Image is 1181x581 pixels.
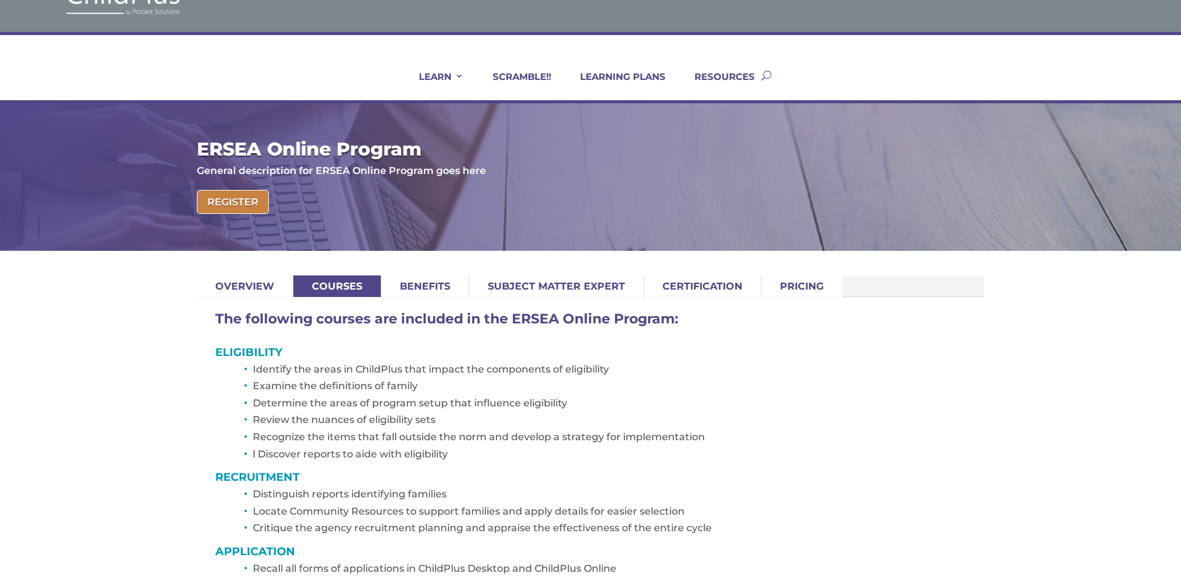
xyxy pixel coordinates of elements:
[404,71,464,100] a: LEARN
[253,489,966,506] li: Distinguish reports identifying families
[761,275,842,297] a: Pricing
[477,71,551,100] a: SCRAMBLE!!
[253,381,966,398] li: Examine the definitions of family
[215,546,966,563] h4: Application
[197,140,978,165] h1: ERSEA Online Program
[644,275,761,297] a: Certification
[253,563,966,580] li: Recall all forms of applications in ChildPlus Desktop and ChildPlus Online
[469,275,643,297] a: Subject Matter Expert
[197,190,269,214] a: Register
[215,347,966,364] h4: Eligibility
[215,312,966,332] h3: The following courses are included in the ERSEA Online Program:
[293,275,381,297] a: Courses
[253,523,966,540] li: Critique the agency recruitment planning and appraise the effectiveness of the entire cycle
[253,364,966,381] li: Identify the areas in ChildPlus that impact the components of eligibility
[381,275,469,297] a: Benefits
[253,414,966,432] li: Review the nuances of eligibility sets
[215,472,966,489] h4: Recruitment
[197,165,978,178] p: General description for ERSEA Online Program goes here
[679,71,755,100] a: RESOURCES
[565,71,666,100] a: LEARNING PLANS
[253,398,966,415] li: Determine the areas of program setup that influence eligibility
[253,449,966,466] li: l Discover reports to aide with eligibility
[253,432,966,449] li: Recognize the items that fall outside the norm and develop a strategy for implementation
[197,275,293,297] a: Overview
[253,506,966,523] li: Locate Community Resources to support families and apply details for easier selection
